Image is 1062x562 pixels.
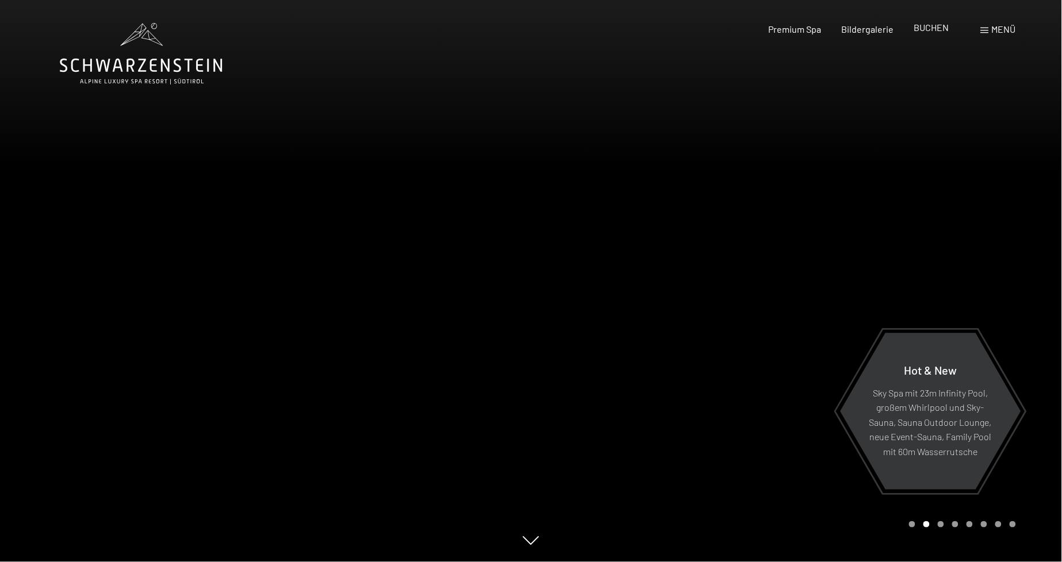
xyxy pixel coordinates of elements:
[938,521,944,528] div: Carousel Page 3
[914,22,949,33] a: BUCHEN
[923,521,930,528] div: Carousel Page 2 (Current Slide)
[868,386,993,459] p: Sky Spa mit 23m Infinity Pool, großem Whirlpool und Sky-Sauna, Sauna Outdoor Lounge, neue Event-S...
[995,521,1002,528] div: Carousel Page 7
[842,24,894,34] a: Bildergalerie
[981,521,987,528] div: Carousel Page 6
[967,521,973,528] div: Carousel Page 5
[952,521,959,528] div: Carousel Page 4
[992,24,1016,34] span: Menü
[1010,521,1016,528] div: Carousel Page 8
[768,24,821,34] a: Premium Spa
[905,521,1016,528] div: Carousel Pagination
[909,521,915,528] div: Carousel Page 1
[904,363,957,377] span: Hot & New
[839,332,1022,490] a: Hot & New Sky Spa mit 23m Infinity Pool, großem Whirlpool und Sky-Sauna, Sauna Outdoor Lounge, ne...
